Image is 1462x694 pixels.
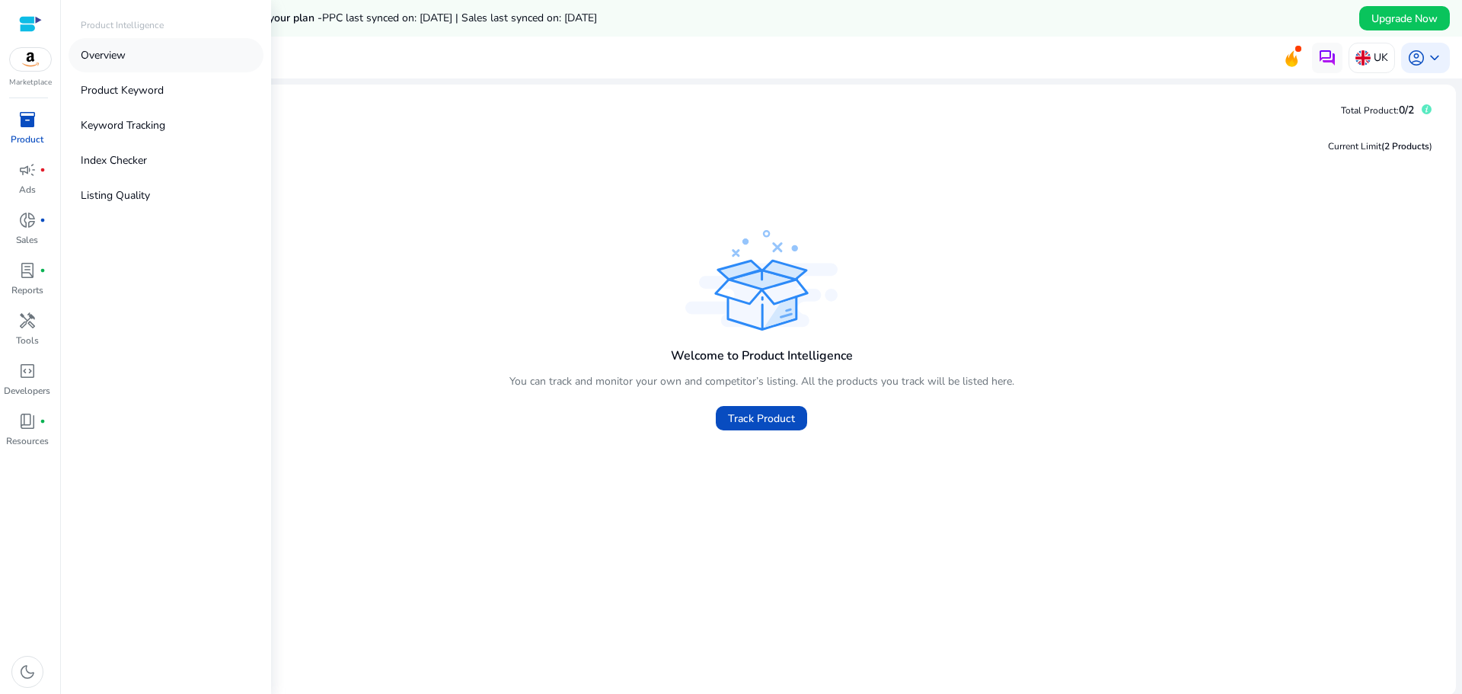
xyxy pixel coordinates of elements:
span: book_4 [18,412,37,430]
span: fiber_manual_record [40,217,46,223]
p: You can track and monitor your own and competitor’s listing. All the products you track will be l... [509,373,1014,389]
span: PPC last synced on: [DATE] | Sales last synced on: [DATE] [322,11,597,25]
p: Ads [19,183,36,197]
span: campaign [18,161,37,179]
p: Tools [16,334,39,347]
p: Developers [4,384,50,398]
p: Marketplace [9,77,52,88]
p: Resources [6,434,49,448]
span: account_circle [1407,49,1425,67]
span: code_blocks [18,362,37,380]
span: dark_mode [18,663,37,681]
p: UK [1374,44,1388,71]
button: Upgrade Now [1359,6,1450,30]
p: Keyword Tracking [81,117,165,133]
h5: Data syncs run less frequently on your plan - [101,12,597,25]
span: lab_profile [18,261,37,280]
div: Current Limit ) [1328,139,1432,153]
span: donut_small [18,211,37,229]
img: uk.svg [1355,50,1371,66]
p: Sales [16,233,38,247]
p: Product [11,133,43,146]
span: handyman [18,312,37,330]
p: Listing Quality [81,187,150,203]
span: 0/2 [1399,103,1414,117]
p: Reports [11,283,43,297]
span: fiber_manual_record [40,418,46,424]
p: Product Intelligence [81,18,164,32]
span: Total Product: [1341,104,1399,117]
img: amazon.svg [10,48,51,71]
span: keyboard_arrow_down [1425,49,1444,67]
span: Upgrade Now [1371,11,1438,27]
p: Index Checker [81,152,147,168]
h4: Welcome to Product Intelligence [671,349,853,363]
img: track_product.svg [685,230,838,331]
span: fiber_manual_record [40,267,46,273]
p: Overview [81,47,126,63]
span: Track Product [728,411,795,427]
span: (2 Products [1381,140,1429,152]
span: fiber_manual_record [40,167,46,173]
p: Product Keyword [81,82,164,98]
span: inventory_2 [18,110,37,129]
